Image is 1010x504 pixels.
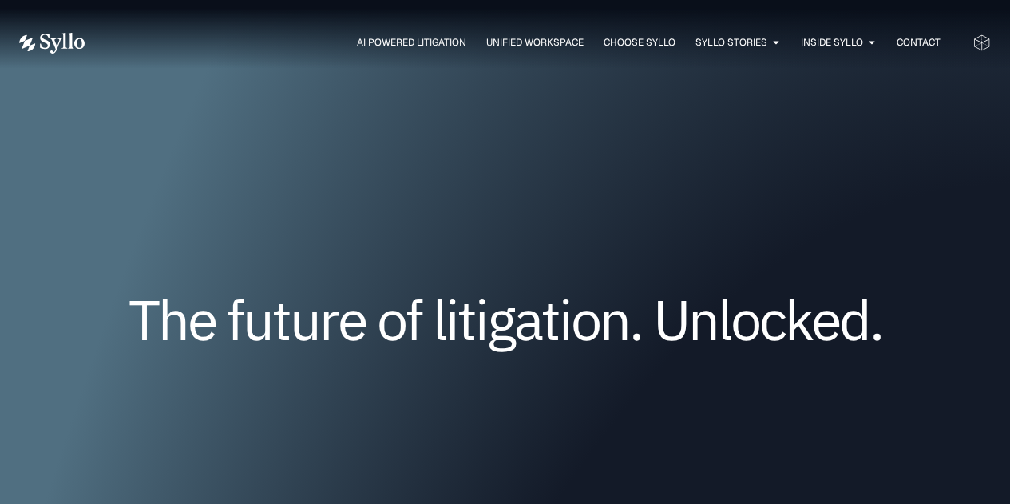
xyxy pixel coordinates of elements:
[357,35,466,50] a: AI Powered Litigation
[117,35,941,50] div: Menu Toggle
[897,35,941,50] a: Contact
[115,293,895,346] h1: The future of litigation. Unlocked.
[486,35,584,50] a: Unified Workspace
[801,35,863,50] a: Inside Syllo
[695,35,767,50] a: Syllo Stories
[117,35,941,50] nav: Menu
[604,35,675,50] a: Choose Syllo
[19,33,85,54] img: Vector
